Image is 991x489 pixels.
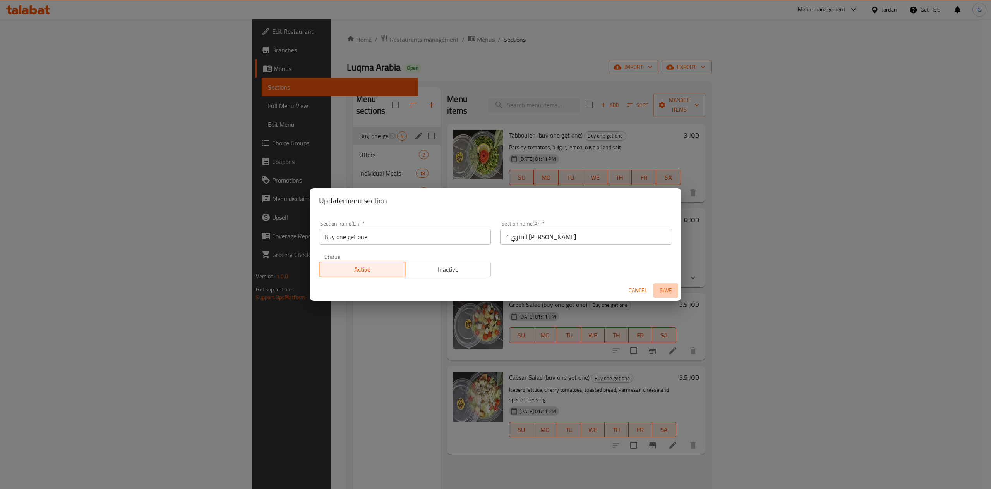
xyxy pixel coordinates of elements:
[405,262,491,277] button: Inactive
[653,283,678,298] button: Save
[322,264,402,275] span: Active
[319,262,405,277] button: Active
[319,229,491,244] input: Please enter section name(en)
[408,264,488,275] span: Inactive
[657,286,675,295] span: Save
[500,229,672,244] input: Please enter section name(ar)
[319,195,672,207] h2: Update menu section
[629,286,647,295] span: Cancel
[626,283,650,298] button: Cancel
